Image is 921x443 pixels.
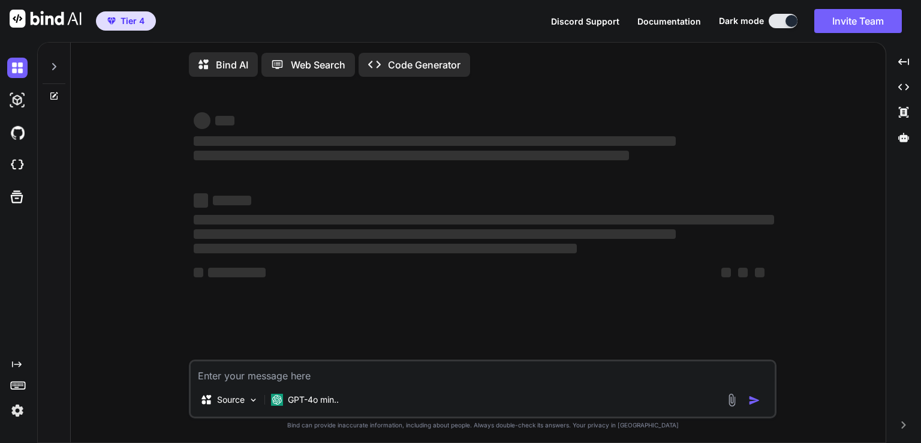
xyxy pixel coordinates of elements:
span: ‌ [194,229,675,239]
span: Dark mode [719,15,764,27]
span: ‌ [194,215,774,225]
img: darkAi-studio [7,90,28,110]
p: Code Generator [388,58,460,72]
button: Invite Team [814,9,902,33]
span: Discord Support [551,16,619,26]
p: GPT-4o min.. [288,394,339,406]
img: settings [7,400,28,421]
p: Bind AI [216,58,248,72]
img: icon [748,394,760,406]
img: attachment [725,393,739,407]
p: Web Search [291,58,345,72]
img: cloudideIcon [7,155,28,175]
img: GPT-4o mini [271,394,283,406]
span: ‌ [194,244,577,253]
button: Discord Support [551,15,619,28]
p: Source [217,394,245,406]
span: ‌ [194,193,208,208]
img: premium [107,17,116,25]
img: darkChat [7,58,28,78]
span: ‌ [755,268,765,277]
span: ‌ [194,112,210,129]
button: premiumTier 4 [96,11,156,31]
p: Bind can provide inaccurate information, including about people. Always double-check its answers.... [189,421,776,430]
span: ‌ [721,268,731,277]
span: ‌ [194,151,629,160]
span: ‌ [738,268,748,277]
span: ‌ [194,136,675,146]
img: githubDark [7,122,28,143]
img: Pick Models [248,395,258,405]
span: ‌ [215,116,234,125]
span: Documentation [637,16,701,26]
button: Documentation [637,15,701,28]
span: ‌ [208,268,266,277]
span: ‌ [213,196,251,205]
span: ‌ [194,268,203,277]
span: Tier 4 [121,15,145,27]
img: Bind AI [10,10,82,28]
